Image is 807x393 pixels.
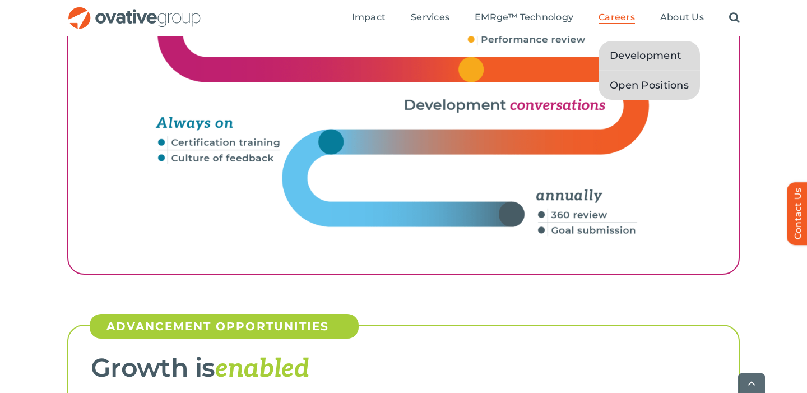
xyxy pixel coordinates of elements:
[599,71,700,100] a: Open Positions
[352,12,386,24] a: Impact
[599,12,635,24] a: Careers
[411,12,449,23] span: Services
[729,12,740,24] a: Search
[610,48,681,63] span: Development
[215,353,309,385] i: enabled
[106,320,353,333] h5: ADVANCEMENT OPPORTUNITIES
[660,12,704,24] a: About Us
[475,12,573,24] a: EMRge™ Technology
[475,12,573,23] span: EMRge™ Technology
[91,354,716,383] h2: Growth is
[411,12,449,24] a: Services
[599,12,635,23] span: Careers
[660,12,704,23] span: About Us
[352,12,386,23] span: Impact
[599,41,700,70] a: Development
[67,6,202,16] a: OG_Full_horizontal_RGB
[610,77,689,93] span: Open Positions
